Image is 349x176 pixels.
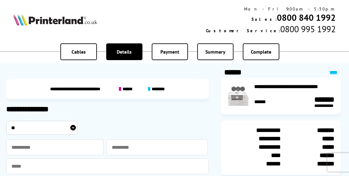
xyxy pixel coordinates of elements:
[117,49,132,55] span: Details
[206,28,280,33] span: Customer Service:
[72,49,86,55] span: Cables
[205,49,225,55] span: Summary
[251,49,271,55] span: Complete
[251,16,277,22] span: Sales:
[280,23,336,35] span: 0800 995 1992
[206,6,336,12] div: Mon - Fri 9:00am - 5:30pm
[277,12,336,23] a: 0800 840 1992
[13,14,97,26] img: Printerland Logo
[160,49,179,55] span: Payment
